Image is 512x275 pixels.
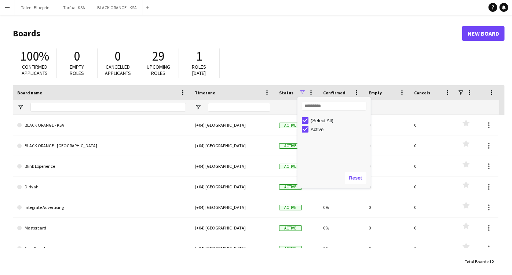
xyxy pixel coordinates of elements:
div: 0 [410,197,455,217]
a: New Board [462,26,505,41]
div: (+04) [GEOGRAPHIC_DATA] [190,115,275,135]
span: Cancels [414,90,430,95]
span: 1 [196,48,202,64]
span: 0 [74,48,80,64]
div: : [465,254,494,269]
span: Active [279,246,302,252]
button: Tarfaat KSA [57,0,91,15]
div: 0% [319,238,364,258]
div: 0 [410,115,455,135]
span: Active [279,123,302,128]
div: 0 [364,238,410,258]
span: 29 [152,48,165,64]
span: Cancelled applicants [105,64,131,76]
div: Filter List [297,116,371,134]
span: Board name [17,90,42,95]
span: Active [279,164,302,169]
div: 0 [364,218,410,238]
input: Search filter values [302,102,366,111]
a: BLACK ORANGE - [GEOGRAPHIC_DATA] [17,135,186,156]
span: Confirmed applicants [22,64,48,76]
div: (+04) [GEOGRAPHIC_DATA] [190,238,275,258]
span: Empty roles [70,64,84,76]
div: 0 [364,135,410,156]
div: 0 [410,218,455,238]
a: Mastercard [17,218,186,238]
span: Roles [DATE] [192,64,206,76]
div: (+04) [GEOGRAPHIC_DATA] [190,218,275,238]
span: 0 [115,48,121,64]
div: 0 [410,238,455,258]
a: Integrate Advertising [17,197,186,218]
a: New Board [17,238,186,259]
div: 0% [319,197,364,217]
h1: Boards [13,28,462,39]
span: Total Boards [465,259,488,264]
input: Timezone Filter Input [208,103,270,112]
div: 0 [364,156,410,176]
div: (+04) [GEOGRAPHIC_DATA] [190,135,275,156]
div: 0 [364,177,410,197]
span: Active [279,143,302,149]
button: BLACK ORANGE - KSA [91,0,143,15]
span: 12 [489,259,494,264]
div: 0 [410,135,455,156]
span: Active [279,225,302,231]
div: 0 [410,177,455,197]
div: 0 [410,156,455,176]
span: Active [279,184,302,190]
span: Status [279,90,293,95]
span: Confirmed [323,90,345,95]
span: 100% [20,48,49,64]
div: 0 [364,115,410,135]
button: Open Filter Menu [17,104,24,111]
div: (+04) [GEOGRAPHIC_DATA] [190,156,275,176]
a: Blink Experience [17,156,186,177]
div: (+04) [GEOGRAPHIC_DATA] [190,197,275,217]
div: (Select All) [311,118,369,123]
div: Column Filter [297,97,371,188]
span: Empty [369,90,382,95]
button: Talent Blueprint [15,0,57,15]
a: BLACK ORANGE - KSA [17,115,186,135]
div: (+04) [GEOGRAPHIC_DATA] [190,177,275,197]
button: Reset [345,172,366,184]
div: 0% [319,218,364,238]
a: Diriyah [17,177,186,197]
span: Upcoming roles [147,64,170,76]
span: Timezone [195,90,215,95]
div: Active [311,127,369,132]
div: 0 [364,197,410,217]
button: Open Filter Menu [195,104,201,111]
input: Board name Filter Input [30,103,186,112]
span: Active [279,205,302,210]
